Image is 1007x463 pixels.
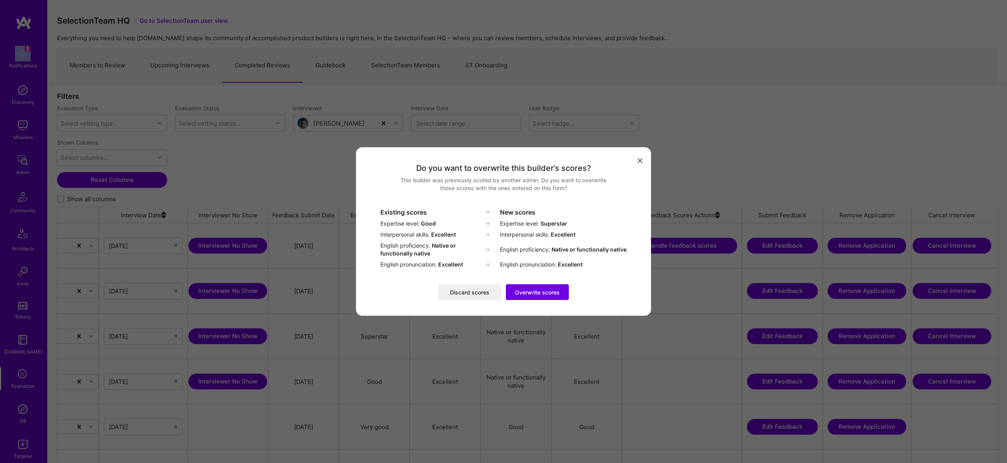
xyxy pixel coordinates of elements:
[380,231,475,239] div: Interpersonal skills :
[438,261,463,268] span: Excellent
[416,163,591,173] div: Do you want to overwrite this builder’s scores?
[431,231,456,238] span: Excellent
[638,158,642,163] i: icon Close
[500,208,535,217] div: New scores
[438,284,501,300] button: Discard scores
[380,220,475,228] div: Expertise level :
[400,176,607,192] div: This builder was previously scored by another admin. Do you want to overwrite those scores with t...
[380,261,475,269] div: English pronunciation :
[558,261,583,268] span: Excellent
[551,231,575,238] span: Excellent
[380,208,475,217] div: Existing scores
[421,220,436,227] span: Good
[551,246,627,253] span: Native or functionally native
[500,231,575,239] div: Interpersonal skills :
[540,220,567,227] span: Superstar
[500,261,583,269] div: English pronunciation :
[506,284,569,300] button: Overwrite scores
[500,220,567,228] div: Expertise level :
[380,242,475,257] div: English proficiency :
[500,246,627,254] div: English proficiency :
[356,147,651,316] div: modal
